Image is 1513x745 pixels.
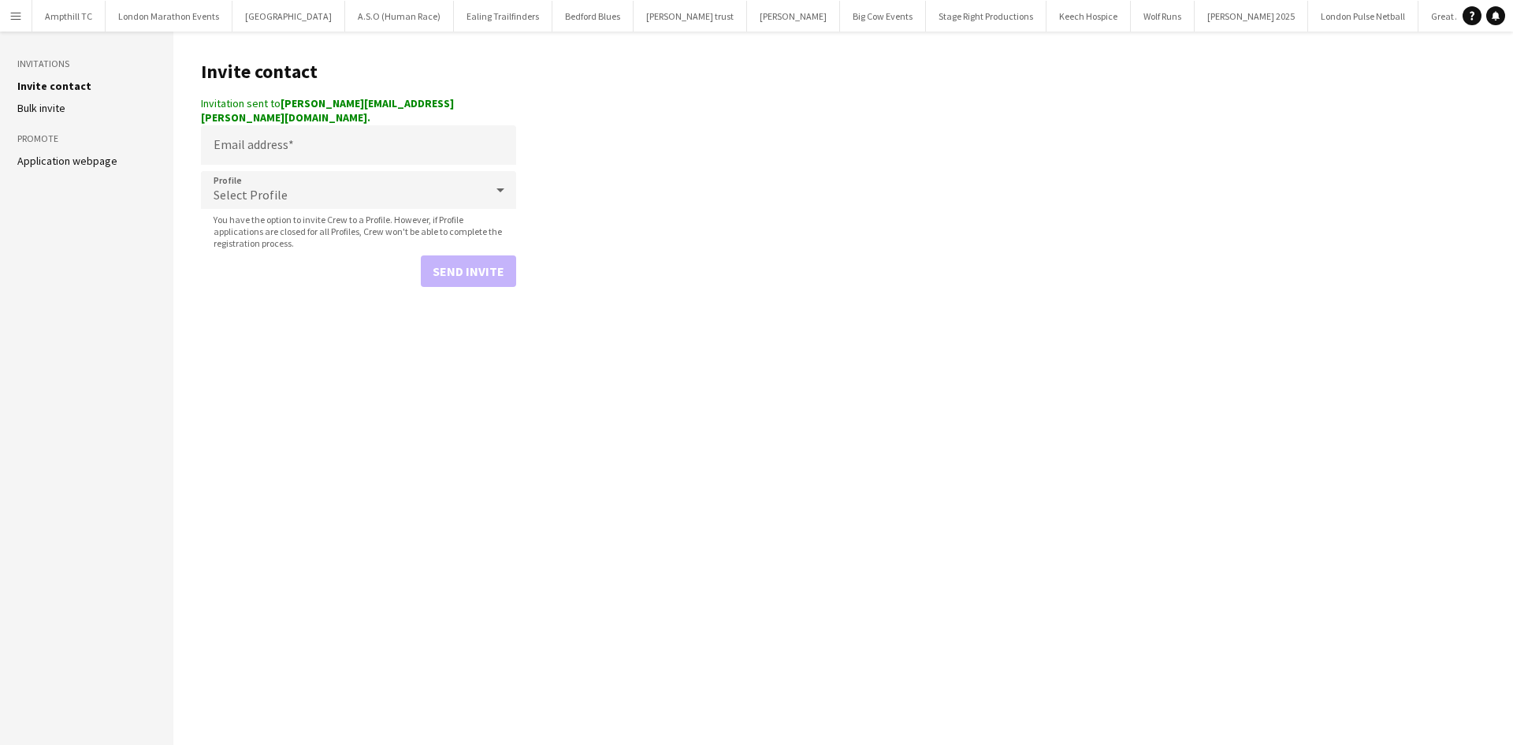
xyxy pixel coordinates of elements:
button: Bedford Blues [552,1,634,32]
div: Invitation sent to [201,96,516,125]
button: [PERSON_NAME] 2025 [1195,1,1308,32]
h3: Promote [17,132,156,146]
button: Stage Right Productions [926,1,1046,32]
button: [PERSON_NAME] [747,1,840,32]
button: Wolf Runs [1131,1,1195,32]
a: Invite contact [17,79,91,93]
button: [GEOGRAPHIC_DATA] [232,1,345,32]
button: Keech Hospice [1046,1,1131,32]
button: London Marathon Events [106,1,232,32]
button: A.S.O (Human Race) [345,1,454,32]
span: Select Profile [214,187,288,203]
a: Application webpage [17,154,117,168]
strong: [PERSON_NAME][EMAIL_ADDRESS][PERSON_NAME][DOMAIN_NAME]. [201,96,454,125]
a: Bulk invite [17,101,65,115]
h3: Invitations [17,57,156,71]
button: Ampthill TC [32,1,106,32]
span: You have the option to invite Crew to a Profile. However, if Profile applications are closed for ... [201,214,516,249]
h1: Invite contact [201,60,516,84]
button: [PERSON_NAME] trust [634,1,747,32]
button: London Pulse Netball [1308,1,1418,32]
button: Ealing Trailfinders [454,1,552,32]
button: Big Cow Events [840,1,926,32]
